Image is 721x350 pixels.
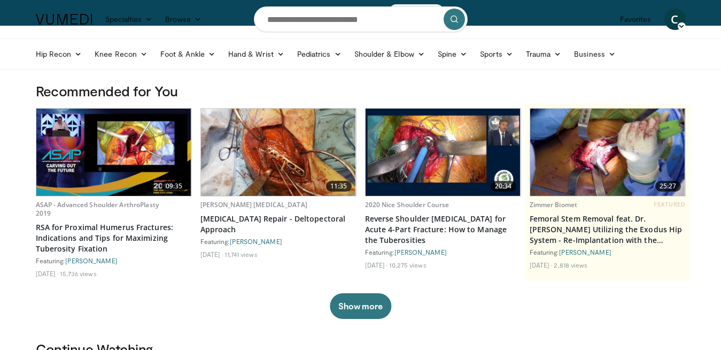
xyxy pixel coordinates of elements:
[474,43,520,65] a: Sports
[366,109,521,196] img: f986402b-3e48-401f-842a-2c1fdc6edc35.620x360_q85_upscale.jpg
[655,181,681,192] span: 25:27
[365,214,521,246] a: Reverse Shoulder [MEDICAL_DATA] for Acute 4-Part Fracture: How to Manage the Tuberosities
[36,109,191,196] img: 53f6b3b0-db1e-40d0-a70b-6c1023c58e52.620x360_q85_upscale.jpg
[365,248,521,256] div: Featuring:
[389,261,426,269] li: 10,275 views
[230,238,282,245] a: [PERSON_NAME]
[224,250,257,258] li: 11,741 views
[520,43,568,65] a: Trauma
[431,43,474,65] a: Spine
[530,109,685,196] img: 8704042d-15d5-4ce9-b753-6dec72ffdbb1.620x360_q85_upscale.jpg
[664,9,686,30] a: C
[366,109,521,196] a: 20:34
[530,248,686,256] div: Featuring:
[491,181,516,192] span: 20:34
[614,9,658,30] a: Favorites
[36,269,59,278] li: [DATE]
[530,261,553,269] li: [DATE]
[161,181,187,192] span: 09:35
[394,248,447,256] a: [PERSON_NAME]
[65,257,118,264] a: [PERSON_NAME]
[554,261,587,269] li: 2,818 views
[200,237,356,246] div: Featuring:
[559,248,611,256] a: [PERSON_NAME]
[36,109,191,196] a: 09:35
[60,269,96,278] li: 15,736 views
[222,43,291,65] a: Hand & Wrist
[654,201,685,208] span: FEATURED
[36,256,192,265] div: Featuring:
[201,109,356,196] img: 14eb532a-29de-4700-9bed-a46ffd2ec262.620x360_q85_upscale.jpg
[36,82,686,100] h3: Recommended for You
[29,43,89,65] a: Hip Recon
[530,214,686,246] a: Femoral Stem Removal feat. Dr. [PERSON_NAME] Utilizing the Exodus Hip System - Re-Implantation wi...
[254,6,468,32] input: Search topics, interventions
[154,43,222,65] a: Foot & Ankle
[330,293,391,319] button: Show more
[530,200,578,209] a: Zimmer Biomet
[36,14,92,25] img: VuMedi Logo
[348,43,431,65] a: Shoulder & Elbow
[159,9,208,30] a: Browse
[200,214,356,235] a: [MEDICAL_DATA] Repair - Deltopectoral Approach
[201,109,356,196] a: 11:35
[200,200,307,209] a: [PERSON_NAME] [MEDICAL_DATA]
[200,250,223,258] li: [DATE]
[568,43,622,65] a: Business
[88,43,154,65] a: Knee Recon
[365,200,449,209] a: 2020 Nice Shoulder Course
[365,261,388,269] li: [DATE]
[99,9,159,30] a: Specialties
[36,222,192,254] a: RSA for Proximal Humerus Fractures: Indications and Tips for Maximizing Tuberosity Fixation
[36,200,159,218] a: ASAP - Advanced Shoulder ArthroPlasty 2019
[326,181,352,192] span: 11:35
[291,43,348,65] a: Pediatrics
[530,109,685,196] a: 25:27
